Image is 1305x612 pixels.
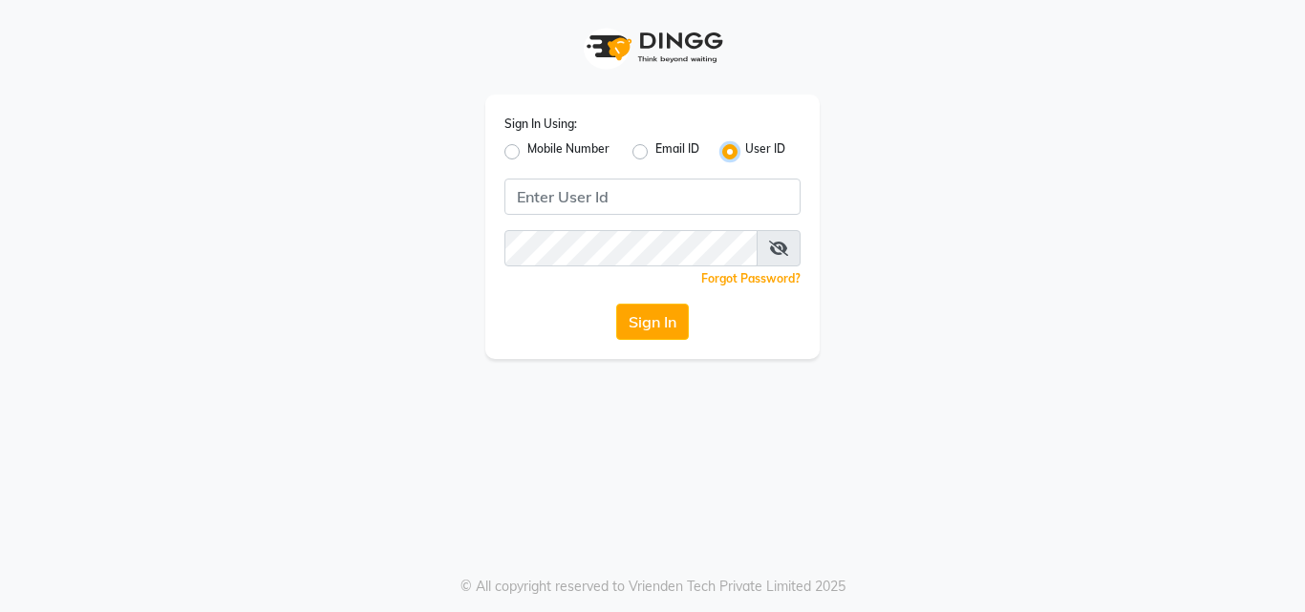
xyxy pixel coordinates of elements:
button: Sign In [616,304,689,340]
input: Username [504,230,758,266]
label: Mobile Number [527,140,610,163]
label: Email ID [655,140,699,163]
label: Sign In Using: [504,116,577,133]
label: User ID [745,140,785,163]
a: Forgot Password? [701,271,801,285]
input: Username [504,179,801,215]
img: logo1.svg [576,19,729,75]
